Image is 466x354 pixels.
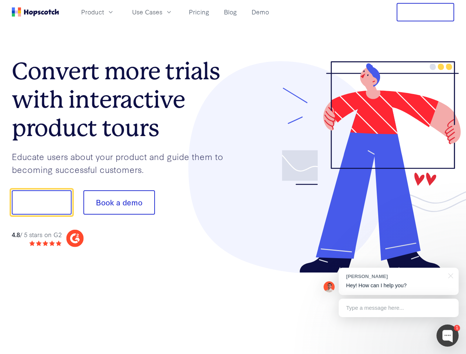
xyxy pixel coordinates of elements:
div: 1 [454,325,460,331]
span: Use Cases [132,7,162,17]
a: Pricing [186,6,212,18]
strong: 4.8 [12,230,20,239]
img: Mark Spera [324,281,335,292]
a: Home [12,7,59,17]
button: Product [77,6,119,18]
span: Product [81,7,104,17]
div: Type a message here... [339,299,459,317]
h1: Convert more trials with interactive product tours [12,57,233,142]
div: / 5 stars on G2 [12,230,62,239]
button: Use Cases [128,6,177,18]
a: Blog [221,6,240,18]
button: Book a demo [83,190,155,215]
p: Hey! How can I help you? [346,282,451,289]
button: Free Trial [397,3,454,21]
p: Educate users about your product and guide them to becoming successful customers. [12,150,233,176]
a: Demo [249,6,272,18]
div: [PERSON_NAME] [346,273,444,280]
button: Show me! [12,190,72,215]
